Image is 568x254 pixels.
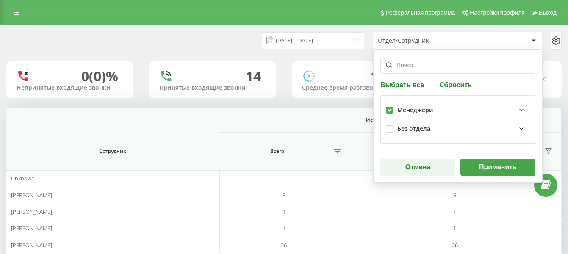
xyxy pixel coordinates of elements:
span: Выход [539,9,557,16]
span: 5 [453,191,456,199]
button: Отмена [380,159,455,176]
button: Выбрать все [380,80,427,88]
span: 1 [453,208,456,215]
div: Среднее время разговора [302,84,409,91]
div: Отдел/Сотрудник [378,37,479,44]
div: Принятые входящие звонки [159,84,266,91]
span: [PERSON_NAME] [11,208,52,215]
span: c [543,74,546,83]
div: Непринятые входящие звонки [17,84,123,91]
div: Менеджери [397,107,433,114]
span: Исходящие звонки [240,117,540,124]
input: Поиск [380,57,535,74]
span: Длительность разговора > Х сек. [355,148,538,155]
div: 14 [246,68,261,84]
span: Настройки профиля [470,9,525,16]
span: 1 [371,67,385,85]
span: Всего [224,148,331,155]
span: 0 [283,174,285,182]
div: 0 (0)% [81,68,118,84]
span: 1 [283,224,285,232]
span: 26 [452,241,458,249]
button: Применить [460,159,535,176]
span: Реферальная программа [385,9,455,16]
span: 1 [453,224,456,232]
span: Сотрудник [21,148,205,155]
button: Сбросить [437,80,474,88]
span: [PERSON_NAME] [11,241,52,249]
div: Без отдела [397,125,430,133]
span: 26 [281,241,287,249]
span: 1 [283,208,285,215]
span: 5 [283,191,285,199]
span: [PERSON_NAME] [11,191,52,199]
span: Unknown [11,174,35,182]
span: [PERSON_NAME] [11,224,52,232]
